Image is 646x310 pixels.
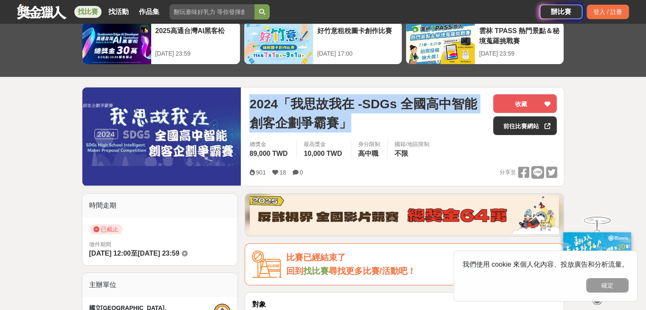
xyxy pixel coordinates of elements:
[286,251,557,265] div: 比賽已經結束了
[82,21,240,65] a: 2025高通台灣AI黑客松[DATE] 23:59
[249,140,290,149] span: 總獎金
[89,224,123,234] span: 已截止
[479,26,559,45] div: 雲林 TPASS 熱門景點＆秘境蒐羅挑戰賽
[135,6,163,18] a: 作品集
[317,49,398,58] div: [DATE] 17:00
[244,21,402,65] a: 好竹意租稅圖卡創作比賽[DATE] 17:00
[303,266,328,276] a: 找比賽
[252,251,282,278] img: Icon
[395,140,429,149] div: 國籍/地區限制
[82,87,241,186] img: Cover Image
[256,169,265,176] span: 901
[82,194,238,217] div: 時間走期
[358,150,378,157] span: 高中職
[499,166,516,179] span: 分享至
[169,4,254,20] input: 翻玩臺味好乳力 等你發揮創意！
[587,5,629,19] div: 登入 / 註冊
[155,49,236,58] div: [DATE] 23:59
[328,266,416,276] span: 尋找更多比賽/活動吧！
[279,169,286,176] span: 18
[131,250,138,257] span: 至
[249,150,288,157] span: 89,000 TWD
[299,169,303,176] span: 0
[74,6,102,18] a: 找比賽
[463,261,629,268] span: 我們使用 cookie 來個人化內容、投放廣告和分析流量。
[479,49,559,58] div: [DATE] 23:59
[249,94,486,132] span: 2024「我思故我在 -SDGs 全國高中智能創客企劃爭霸賽」
[317,26,398,45] div: 好竹意租稅圖卡創作比賽
[540,5,582,19] a: 辦比賽
[252,301,265,308] strong: 對象
[406,21,564,65] a: 雲林 TPASS 熱門景點＆秘境蒐羅挑戰賽[DATE] 23:59
[586,278,629,293] button: 確定
[105,6,132,18] a: 找活動
[155,26,236,45] div: 2025高通台灣AI黑客松
[286,266,303,276] span: 回到
[493,94,557,113] button: 收藏
[82,273,238,297] div: 主辦單位
[138,250,179,257] span: [DATE] 23:59
[304,140,344,149] span: 最高獎金
[563,232,631,289] img: c171a689-fb2c-43c6-a33c-e56b1f4b2190.jpg
[250,196,559,234] img: 760c60fc-bf85-49b1-bfa1-830764fee2cd.png
[89,241,111,248] span: 徵件期間
[358,140,381,149] div: 身分限制
[304,150,342,157] span: 10,000 TWD
[89,250,131,257] span: [DATE] 12:00
[395,150,408,157] span: 不限
[493,116,557,135] a: 前往比賽網站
